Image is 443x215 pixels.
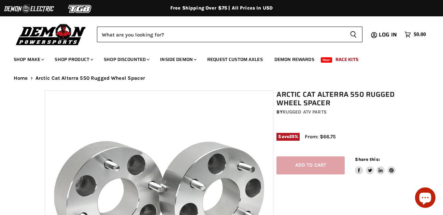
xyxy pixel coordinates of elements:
a: Shop Discounted [99,52,154,66]
span: 25 [289,134,295,139]
div: by [276,108,401,116]
span: Share this: [355,157,380,162]
form: Product [97,27,362,42]
a: Home [14,75,28,81]
input: Search [97,27,344,42]
ul: Main menu [9,50,424,66]
a: Rugged ATV Parts [283,109,327,115]
a: Shop Product [49,52,97,66]
span: New! [321,57,332,63]
a: Shop Make [9,52,48,66]
span: Log in [379,30,397,39]
inbox-online-store-chat: Shopify online store chat [413,187,438,210]
button: Search [344,27,362,42]
span: From: $66.75 [305,134,336,140]
img: Demon Powersports [14,22,88,46]
aside: Share this: [355,156,396,174]
a: Request Custom Axles [202,52,268,66]
a: Demon Rewards [269,52,319,66]
a: Inside Demon [155,52,201,66]
span: Arctic Cat Alterra 550 Rugged Wheel Spacer [35,75,145,81]
span: $0.00 [414,31,426,38]
img: Demon Electric Logo 2 [3,2,55,15]
span: Save % [276,133,300,140]
a: $0.00 [401,30,429,40]
a: Log in [376,32,401,38]
a: Race Kits [330,52,363,66]
h1: Arctic Cat Alterra 550 Rugged Wheel Spacer [276,90,401,107]
img: TGB Logo 2 [55,2,106,15]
